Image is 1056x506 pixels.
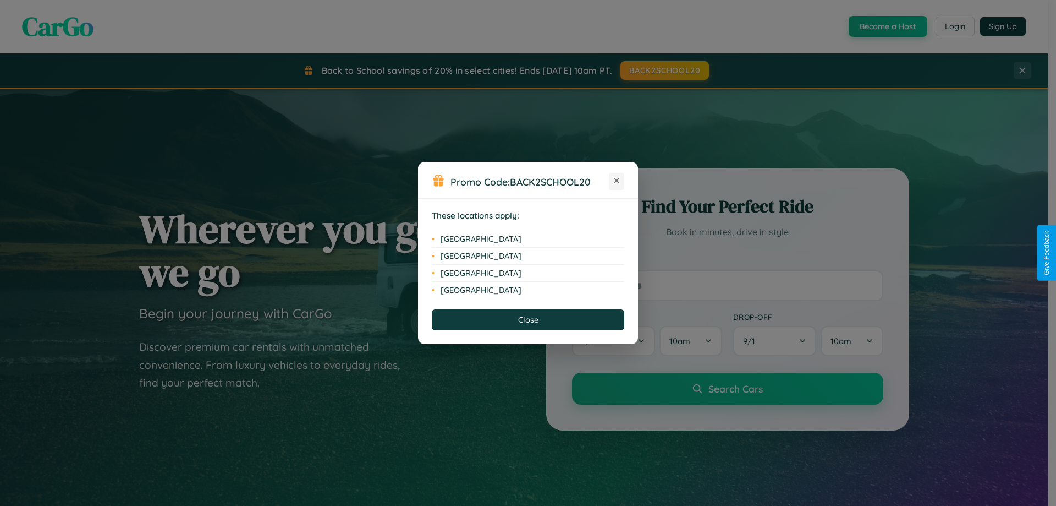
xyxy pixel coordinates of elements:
button: Close [432,309,624,330]
h3: Promo Code: [450,176,609,188]
li: [GEOGRAPHIC_DATA] [432,231,624,248]
li: [GEOGRAPHIC_DATA] [432,282,624,298]
li: [GEOGRAPHIC_DATA] [432,265,624,282]
div: Give Feedback [1043,231,1050,275]
b: BACK2SCHOOL20 [510,176,591,188]
li: [GEOGRAPHIC_DATA] [432,248,624,265]
strong: These locations apply: [432,210,519,221]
